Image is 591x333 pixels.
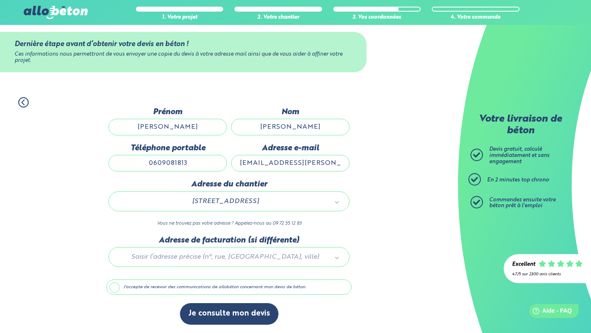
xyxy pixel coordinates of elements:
[512,262,535,268] div: Excellent
[15,51,352,64] div: Ces informations nous permettront de vous envoyer une copie du devis à votre adresse mail ainsi q...
[231,108,350,117] label: Nom
[108,220,350,228] p: Vous ne trouvez pas votre adresse ? Appelez-nous au 09 72 55 12 83
[24,6,88,19] img: allobéton
[231,119,350,135] input: Quel est votre nom de famille ?
[180,303,278,324] button: Je consulte mon devis
[121,196,330,207] span: [STREET_ADDRESS]
[106,279,352,295] label: J'accepte de recevoir des communications de allobéton concernant mon devis de béton.
[108,155,227,171] input: ex : 0642930817
[512,272,583,277] div: 4.7/5 sur 2300 avis clients
[432,15,520,21] div: 4. Votre commande
[231,155,350,171] input: ex : contact@allobeton.fr
[333,15,421,21] div: 3. Vos coordonnées
[489,197,556,209] span: Commandez ensuite votre béton prêt à l'emploi
[117,196,341,207] a: [STREET_ADDRESS]
[231,144,350,153] label: Adresse e-mail
[489,147,549,164] span: Devis gratuit, calculé immédiatement et sans engagement
[108,108,227,117] label: Prénom
[108,180,350,189] label: Adresse du chantier
[517,301,582,324] iframe: Help widget launcher
[487,177,549,183] span: En 2 minutes top chrono
[136,15,224,21] div: 1. Votre projet
[15,40,352,48] div: Dernière étape avant d’obtenir votre devis en béton !
[108,144,227,153] label: Téléphone portable
[473,114,568,137] p: Votre livraison de béton
[108,119,227,135] input: Quel est votre prénom ?
[234,15,322,21] div: 2. Votre chantier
